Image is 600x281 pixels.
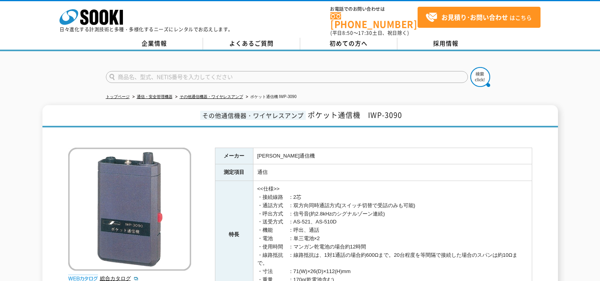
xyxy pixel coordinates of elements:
li: ポケット通信機 IWP-3090 [244,93,297,101]
a: その他通信機器・ワイヤレスアンプ [180,94,243,99]
a: 採用情報 [397,38,495,50]
a: 企業情報 [106,38,203,50]
a: [PHONE_NUMBER] [330,12,418,29]
span: 17:30 [358,29,372,37]
span: (平日 ～ 土日、祝日除く) [330,29,409,37]
a: トップページ [106,94,130,99]
a: よくあるご質問 [203,38,300,50]
span: 初めての方へ [330,39,368,48]
span: お電話でのお問い合わせは [330,7,418,12]
img: ポケット通信機 IWP-3090 [68,148,191,271]
strong: お見積り･お問い合わせ [441,12,508,22]
p: 日々進化する計測技術と多種・多様化するニーズにレンタルでお応えします。 [59,27,233,32]
a: お見積り･お問い合わせはこちら [418,7,541,28]
a: 初めての方へ [300,38,397,50]
span: その他通信機器・ワイヤレスアンプ [200,111,306,120]
td: [PERSON_NAME]通信機 [253,148,532,164]
span: はこちら [426,12,532,23]
a: 通信・安全管理機器 [137,94,173,99]
th: メーカー [215,148,253,164]
td: 通信 [253,164,532,181]
input: 商品名、型式、NETIS番号を入力してください [106,71,468,83]
span: 8:50 [342,29,353,37]
th: 測定項目 [215,164,253,181]
span: ポケット通信機 IWP-3090 [308,110,402,120]
img: btn_search.png [470,67,490,87]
